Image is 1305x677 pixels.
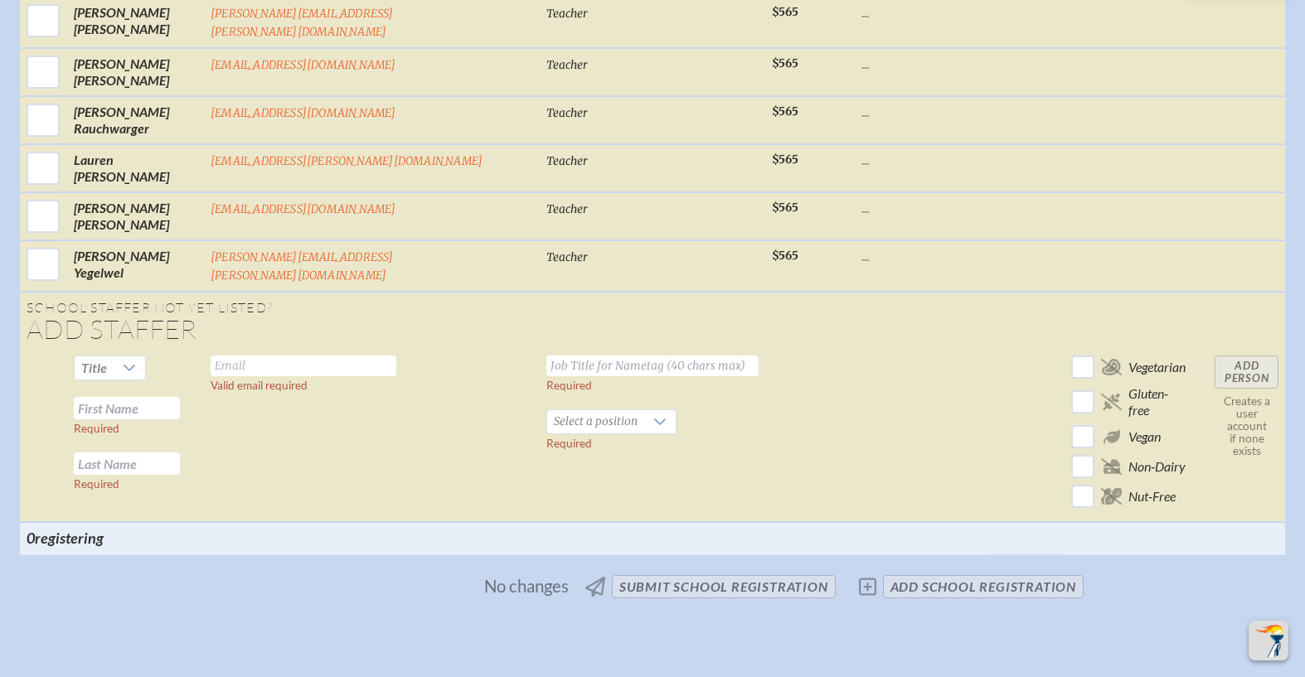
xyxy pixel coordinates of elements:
input: Job Title for Nametag (40 chars max) [546,355,759,376]
span: Teacher [546,58,588,72]
label: Required [74,477,119,491]
p: ... [861,4,981,21]
td: Lauren [PERSON_NAME] [67,144,204,192]
p: Creates a user account if none exists [1215,395,1278,457]
p: ... [861,56,981,72]
span: Title [75,356,114,380]
a: [EMAIL_ADDRESS][DOMAIN_NAME] [211,58,396,72]
p: ... [861,152,981,168]
span: Vegetarian [1128,359,1186,375]
td: [PERSON_NAME] Rauchwarger [67,96,204,144]
input: Last Name [74,452,180,475]
label: Valid email required [211,379,308,392]
span: Gluten-free [1128,385,1188,418]
span: Vegan [1128,428,1161,445]
span: Teacher [546,250,588,264]
span: No changes [484,577,569,595]
img: To the top [1252,624,1285,657]
span: $565 [772,249,798,263]
label: Required [546,437,592,450]
span: Non-Dairy [1128,458,1186,475]
label: Required [74,422,119,435]
span: $565 [772,104,798,118]
span: Teacher [546,106,588,120]
input: First Name [74,397,180,419]
td: [PERSON_NAME] [PERSON_NAME] [67,192,204,240]
input: Email [211,355,396,376]
button: Scroll Top [1249,621,1288,660]
span: $565 [772,201,798,215]
span: Teacher [546,7,588,21]
p: ... [861,104,981,120]
p: ... [861,200,981,216]
span: $565 [772,5,798,19]
span: $565 [772,152,798,167]
a: [EMAIL_ADDRESS][DOMAIN_NAME] [211,106,396,120]
span: Teacher [546,154,588,168]
p: ... [861,248,981,264]
th: 0 [20,522,204,554]
a: [EMAIL_ADDRESS][PERSON_NAME][DOMAIN_NAME] [211,154,483,168]
a: [PERSON_NAME][EMAIL_ADDRESS][PERSON_NAME][DOMAIN_NAME] [211,7,394,39]
label: Required [546,379,592,392]
span: Select a position [547,410,644,433]
a: [PERSON_NAME][EMAIL_ADDRESS][PERSON_NAME][DOMAIN_NAME] [211,250,394,283]
td: [PERSON_NAME] [PERSON_NAME] [67,48,204,96]
span: registering [35,529,104,547]
span: Title [81,360,107,375]
span: Nut-Free [1128,488,1176,505]
span: $565 [772,56,798,70]
a: [EMAIL_ADDRESS][DOMAIN_NAME] [211,202,396,216]
span: Teacher [546,202,588,216]
td: [PERSON_NAME] Yegelwel [67,240,204,292]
